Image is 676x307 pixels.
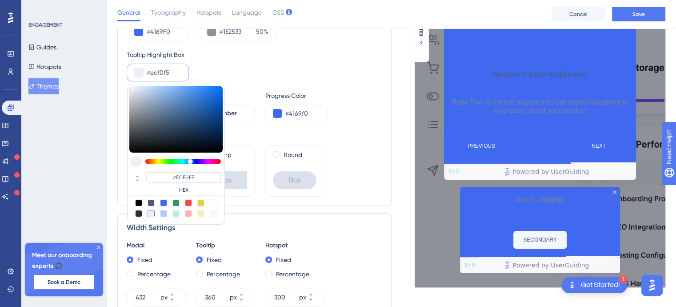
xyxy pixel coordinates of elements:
[451,39,629,51] h2: Header 2 is the cool one
[448,168,459,175] div: Step 2 of 3
[569,11,588,18] span: Cancel
[214,108,237,119] span: Number
[127,222,382,233] div: Width Settings
[239,288,255,297] button: px
[21,2,56,13] span: Need Help?
[196,7,221,18] span: Hotspots
[455,137,508,155] button: Previous
[205,292,228,303] input: px
[639,272,665,299] iframe: UserGuiding AI Assistant Launcher
[561,277,627,293] div: Open Get Started! checklist, remaining modules: 1
[169,288,185,297] button: px
[151,7,186,18] span: Typography
[276,254,291,265] label: Fixed
[572,137,625,155] button: Next
[460,257,620,273] div: Footer
[308,288,324,297] button: px
[239,297,255,306] button: px
[272,7,284,18] span: CSS
[207,254,222,265] label: Fixed
[117,7,140,18] span: General
[444,164,636,180] div: Footer
[451,98,629,115] p: Body Text is the text snippet you can explain anything to your users about your product
[32,250,96,271] span: Meet our onboarding experts 🎧
[169,297,185,306] button: px
[136,292,159,303] input: px
[48,279,80,286] span: Book a Demo
[28,39,56,55] button: Guides
[451,70,629,79] h3: Header 3 is the middle one
[251,26,268,37] label: %
[28,21,62,28] div: ENGAGEMENT
[196,240,255,251] div: Tooltip
[146,186,221,194] label: HEX
[127,90,255,101] div: Step Progress Indicator
[127,240,185,251] div: Modal
[552,7,605,21] button: Cancel
[467,194,613,206] p: This is a
[127,131,382,142] div: Box Roundness
[274,292,297,303] input: px
[207,269,240,279] label: Percentage
[464,262,475,269] div: Step 2 of 3
[613,190,616,194] div: Close Preview
[541,195,564,204] b: Tooltip.
[127,49,382,60] div: Tooltip Highlight Box
[28,59,61,75] button: Hotspots
[308,297,324,306] button: px
[230,292,237,303] div: px
[619,275,627,283] div: 1
[612,7,665,21] button: Save
[265,90,328,101] div: Progress Color
[254,26,264,37] input: %
[284,149,302,160] label: Round
[232,7,262,18] span: Language
[513,260,589,271] span: Powered by UserGuiding
[137,254,152,265] label: Fixed
[160,292,168,303] div: px
[299,292,306,303] div: px
[273,171,316,189] div: Box
[513,166,589,177] span: Powered by UserGuiding
[632,11,645,18] span: Save
[567,280,577,291] img: launcher-image-alternative-text
[513,231,567,249] button: SECONDARY
[34,275,94,289] button: Book a Demo
[28,78,59,94] button: Themes
[265,240,324,251] div: Hotspot
[276,269,309,279] label: Percentage
[581,280,620,290] div: Get Started!
[204,171,247,189] div: Box
[137,269,171,279] label: Percentage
